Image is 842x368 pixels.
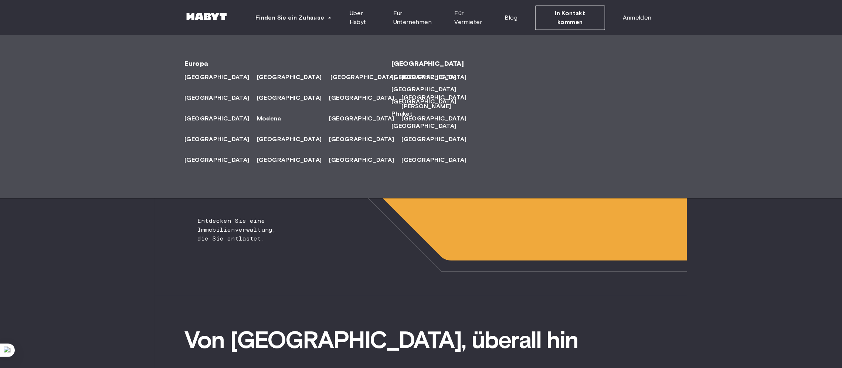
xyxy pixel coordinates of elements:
a: [GEOGRAPHIC_DATA] [184,73,257,82]
a: Anmelden [617,10,658,25]
a: [GEOGRAPHIC_DATA] [329,135,402,144]
span: [GEOGRAPHIC_DATA] [184,73,249,82]
a: [GEOGRAPHIC_DATA] [184,93,257,102]
span: [GEOGRAPHIC_DATA] [391,97,456,106]
a: Blog [499,6,524,30]
a: Modena [257,114,288,123]
span: [GEOGRAPHIC_DATA] [391,59,451,68]
span: [GEOGRAPHIC_DATA] [329,114,394,123]
a: [GEOGRAPHIC_DATA] [184,114,257,123]
a: [GEOGRAPHIC_DATA] [184,135,257,144]
span: [GEOGRAPHIC_DATA] [184,93,249,102]
a: [GEOGRAPHIC_DATA] [257,135,329,144]
a: [GEOGRAPHIC_DATA] [257,156,329,164]
span: Europa [184,59,368,68]
span: Phuket [391,109,412,118]
span: Finden Sie ein Zuhause [255,13,325,22]
span: [GEOGRAPHIC_DATA] [391,73,456,82]
a: [GEOGRAPHIC_DATA] [391,122,464,130]
a: [GEOGRAPHIC_DATA] [401,114,474,123]
span: [GEOGRAPHIC_DATA] [184,114,249,123]
img: Habyt [184,13,229,20]
span: Für Unternehmen [393,9,443,27]
button: In Kontakt kommen [535,6,605,30]
a: [GEOGRAPHIC_DATA] [401,73,474,82]
span: [GEOGRAPHIC_DATA] [401,135,466,144]
a: [GEOGRAPHIC_DATA][PERSON_NAME] [401,93,474,111]
span: [GEOGRAPHIC_DATA] [184,156,249,164]
span: In Kontakt kommen [541,9,599,27]
span: [GEOGRAPHIC_DATA] [391,122,456,130]
span: [GEOGRAPHIC_DATA] [401,156,466,164]
a: [GEOGRAPHIC_DATA] [391,73,464,82]
span: Modena [257,114,281,123]
a: Für Unternehmen [387,6,449,30]
a: [GEOGRAPHIC_DATA] [401,156,474,164]
span: [GEOGRAPHIC_DATA] [257,156,322,164]
span: [GEOGRAPHIC_DATA] [257,135,322,144]
a: [GEOGRAPHIC_DATA] [329,156,402,164]
a: [GEOGRAPHIC_DATA] [401,135,474,144]
a: [GEOGRAPHIC_DATA] [391,97,464,106]
a: [GEOGRAPHIC_DATA] [184,156,257,164]
span: [GEOGRAPHIC_DATA] [329,135,394,144]
span: Über Habyt [350,9,381,27]
a: [GEOGRAPHIC_DATA] [331,73,403,82]
span: Von [GEOGRAPHIC_DATA], überall hin [184,325,658,355]
span: [GEOGRAPHIC_DATA] [401,114,466,123]
span: [GEOGRAPHIC_DATA] [329,93,394,102]
a: [GEOGRAPHIC_DATA] [329,114,402,123]
span: Für Vermieter [455,9,493,27]
span: [GEOGRAPHIC_DATA] [331,73,396,82]
a: Phuket [391,109,420,118]
span: [GEOGRAPHIC_DATA] [391,85,456,94]
span: Anmelden [623,13,652,22]
a: Für Vermieter [449,6,499,30]
a: [GEOGRAPHIC_DATA] [329,93,402,102]
a: Über Habyt [344,6,387,30]
a: [GEOGRAPHIC_DATA] [257,73,329,82]
span: [GEOGRAPHIC_DATA] [257,73,322,82]
button: Finden Sie ein Zuhause [249,10,338,25]
span: Blog [505,13,518,22]
span: [GEOGRAPHIC_DATA] [184,135,249,144]
a: [GEOGRAPHIC_DATA] [257,93,329,102]
span: [GEOGRAPHIC_DATA] [257,93,322,102]
span: [GEOGRAPHIC_DATA] [329,156,394,164]
a: [GEOGRAPHIC_DATA] [391,85,464,94]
